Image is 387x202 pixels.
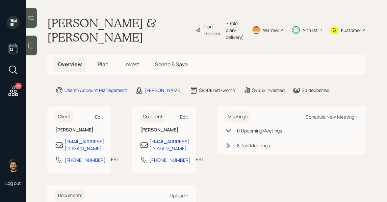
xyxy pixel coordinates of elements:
[302,87,329,94] div: $0 deposited
[140,127,188,133] h6: [PERSON_NAME]
[140,111,165,122] h6: Co-client
[64,87,127,94] div: Client · Account Management
[58,61,82,68] span: Overview
[144,87,182,94] div: [PERSON_NAME]
[263,27,279,34] div: Warmer
[180,114,188,120] div: Edit
[237,142,270,149] div: 8 Past Meeting s
[196,156,204,163] div: EST
[47,16,190,44] h1: [PERSON_NAME] & [PERSON_NAME]
[341,27,361,34] div: Kustomer
[149,157,191,163] div: [PHONE_NUMBER]
[170,192,188,199] div: Upload +
[98,61,109,68] span: Plan
[64,138,105,152] div: [EMAIL_ADDRESS][DOMAIN_NAME]
[124,61,139,68] span: Invest
[64,157,106,163] div: [PHONE_NUMBER]
[302,27,318,34] div: Altruist
[252,87,285,94] div: $406k invested
[204,23,222,37] div: Plan Delivery
[55,127,103,133] h6: [PERSON_NAME]
[225,111,250,122] h6: Meetings
[7,159,20,172] img: eric-schwartz-headshot.png
[237,127,282,134] div: 0 Upcoming Meeting s
[5,180,21,186] div: Log out
[149,138,190,152] div: [EMAIL_ADDRESS][DOMAIN_NAME]
[155,61,188,68] span: Spend & Save
[95,114,103,120] div: Edit
[111,156,119,163] div: EST
[199,87,235,94] div: $830k net-worth
[55,190,85,201] h6: Documents
[306,114,358,120] div: Schedule New Meeting +
[55,111,73,122] h6: Client
[15,83,22,89] div: 19
[226,20,244,41] div: • (old plan-delivery)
